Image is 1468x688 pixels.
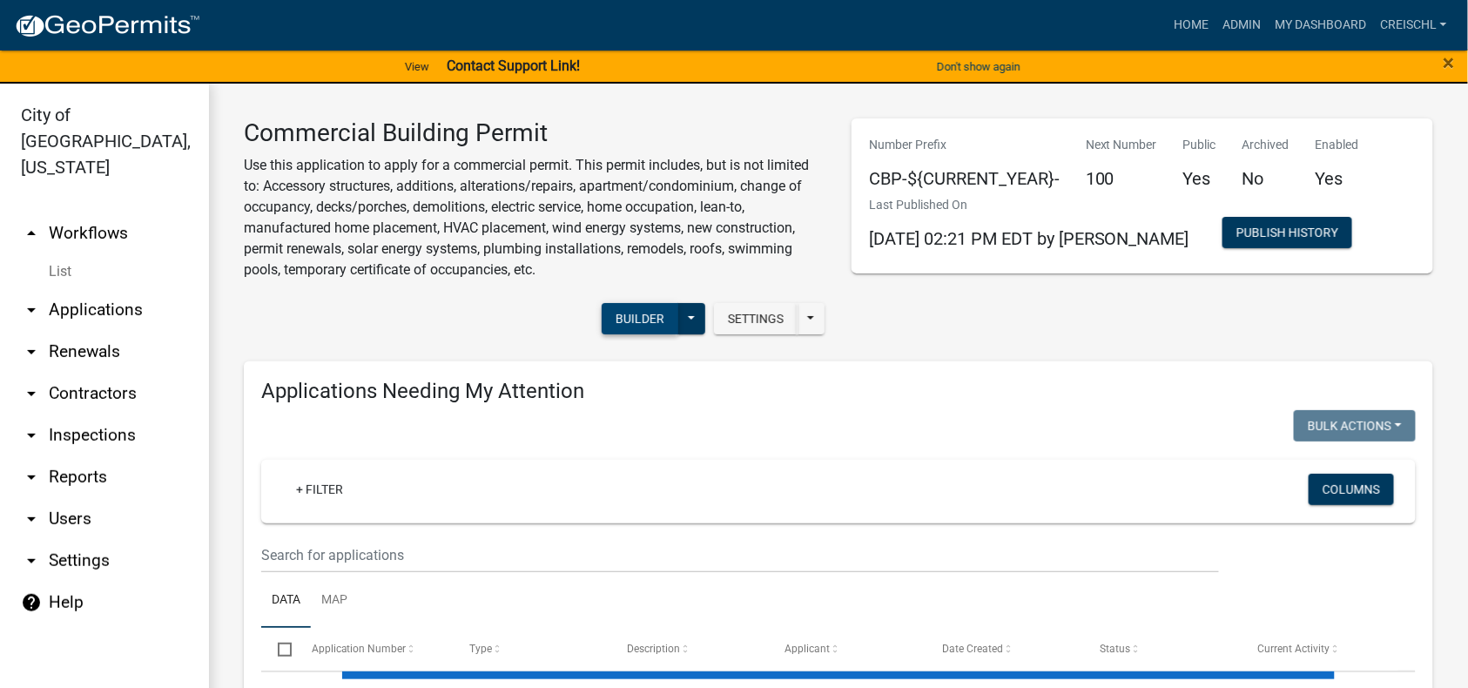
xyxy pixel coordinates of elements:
[1167,9,1215,42] a: Home
[1316,168,1359,189] h5: Yes
[21,509,42,529] i: arrow_drop_down
[312,643,407,655] span: Application Number
[21,550,42,571] i: arrow_drop_down
[452,628,609,670] datatable-header-cell: Type
[1241,628,1398,670] datatable-header-cell: Current Activity
[244,155,825,280] p: Use this application to apply for a commercial permit. This permit includes, but is not limited t...
[21,592,42,613] i: help
[1222,217,1352,248] button: Publish History
[261,573,311,629] a: Data
[1316,136,1359,154] p: Enabled
[469,643,492,655] span: Type
[1222,226,1352,240] wm-modal-confirm: Workflow Publish History
[244,118,825,148] h3: Commercial Building Permit
[1086,136,1157,154] p: Next Number
[21,300,42,320] i: arrow_drop_down
[610,628,768,670] datatable-header-cell: Description
[1444,52,1455,73] button: Close
[869,136,1060,154] p: Number Prefix
[768,628,926,670] datatable-header-cell: Applicant
[1242,136,1290,154] p: Archived
[261,379,1416,404] h4: Applications Needing My Attention
[785,643,830,655] span: Applicant
[1086,168,1157,189] h5: 100
[447,57,580,74] strong: Contact Support Link!
[1257,643,1330,655] span: Current Activity
[311,573,358,629] a: Map
[1309,474,1394,505] button: Columns
[1294,410,1416,442] button: Bulk Actions
[21,383,42,404] i: arrow_drop_down
[21,425,42,446] i: arrow_drop_down
[1100,643,1130,655] span: Status
[398,52,436,81] a: View
[294,628,452,670] datatable-header-cell: Application Number
[714,303,798,334] button: Settings
[926,628,1083,670] datatable-header-cell: Date Created
[261,537,1219,573] input: Search for applications
[1268,9,1373,42] a: My Dashboard
[21,467,42,488] i: arrow_drop_down
[602,303,678,334] button: Builder
[1373,9,1454,42] a: creischl
[1183,168,1216,189] h5: Yes
[869,228,1189,249] span: [DATE] 02:21 PM EDT by [PERSON_NAME]
[1215,9,1268,42] a: Admin
[21,223,42,244] i: arrow_drop_up
[282,474,357,505] a: + Filter
[261,628,294,670] datatable-header-cell: Select
[627,643,680,655] span: Description
[1444,51,1455,75] span: ×
[942,643,1003,655] span: Date Created
[930,52,1027,81] button: Don't show again
[1242,168,1290,189] h5: No
[869,168,1060,189] h5: CBP-${CURRENT_YEAR}-
[1183,136,1216,154] p: Public
[1083,628,1241,670] datatable-header-cell: Status
[21,341,42,362] i: arrow_drop_down
[869,196,1189,214] p: Last Published On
